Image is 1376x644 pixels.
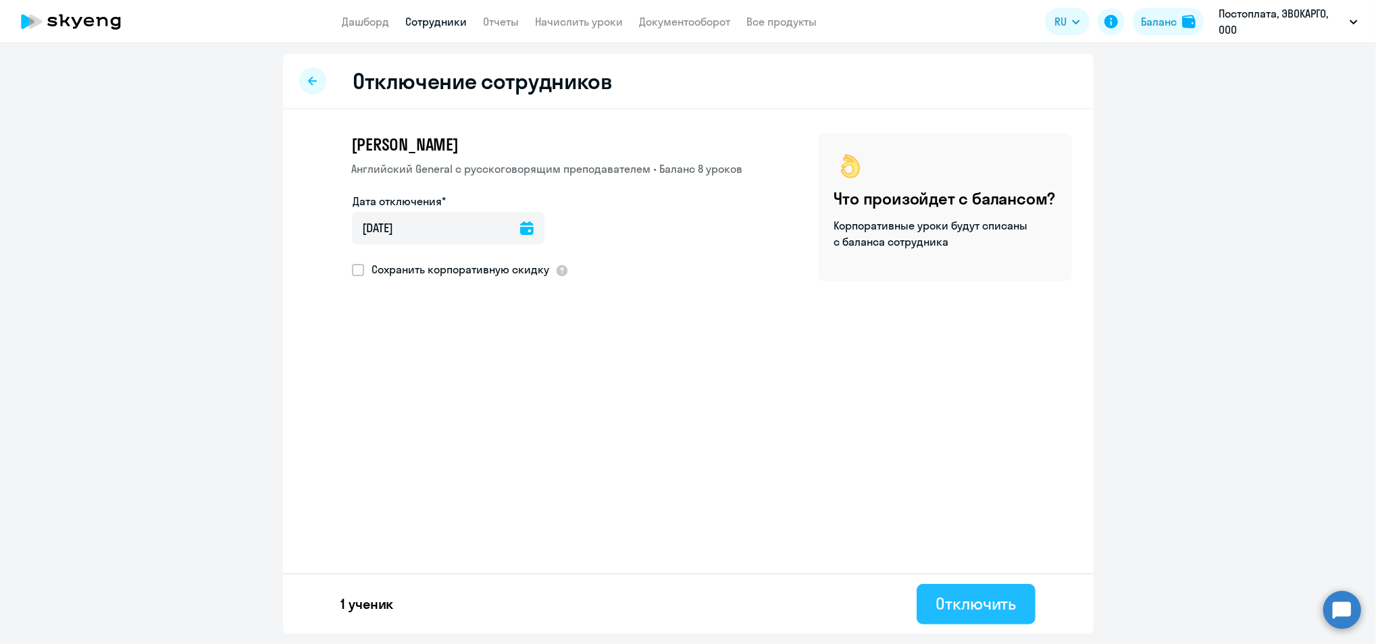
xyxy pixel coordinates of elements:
[1141,14,1177,30] div: Баланс
[640,15,731,28] a: Документооборот
[353,68,613,95] h2: Отключение сотрудников
[353,193,447,209] label: Дата отключения*
[747,15,817,28] a: Все продукты
[352,134,459,155] span: [PERSON_NAME]
[352,212,544,244] input: дд.мм.гггг
[341,595,394,614] p: 1 ученик
[342,15,390,28] a: Дашборд
[936,593,1016,614] div: Отключить
[834,217,1030,250] p: Корпоративные уроки будут списаны с баланса сотрудника
[536,15,623,28] a: Начислить уроки
[484,15,519,28] a: Отчеты
[917,584,1035,624] button: Отключить
[1219,5,1344,38] p: Постоплата, ЭВОКАРГО, ООО
[1054,14,1067,30] span: RU
[1133,8,1204,35] button: Балансbalance
[352,161,743,177] p: Английский General с русскоговорящим преподавателем • Баланс 8 уроков
[834,150,867,182] img: ok
[364,261,550,277] span: Сохранить корпоративную скидку
[1045,8,1090,35] button: RU
[1182,15,1196,28] img: balance
[406,15,467,28] a: Сотрудники
[834,188,1056,209] h4: Что произойдет с балансом?
[1212,5,1365,38] button: Постоплата, ЭВОКАРГО, ООО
